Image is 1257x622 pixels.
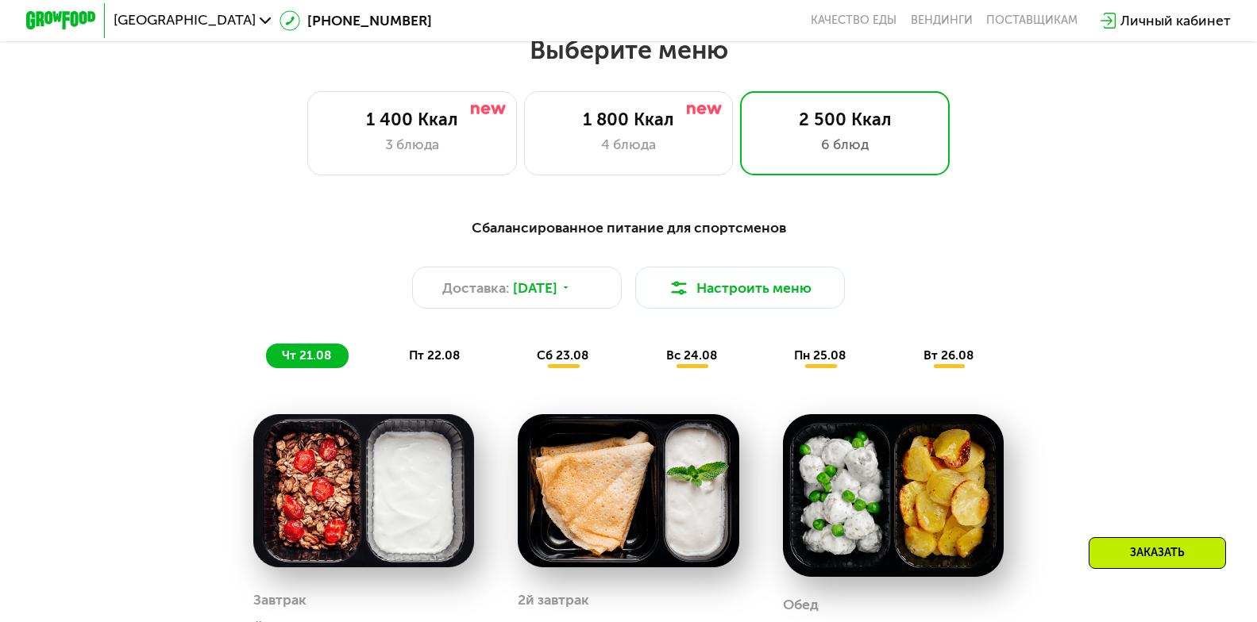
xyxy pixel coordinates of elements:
[794,348,846,363] span: пн 25.08
[542,109,715,130] div: 1 800 Ккал
[986,13,1078,28] div: поставщикам
[537,348,588,363] span: сб 23.08
[409,348,460,363] span: пт 22.08
[758,109,931,130] div: 2 500 Ккал
[326,109,499,130] div: 1 400 Ккал
[253,587,307,613] div: Завтрак
[1120,10,1231,31] div: Личный кабинет
[635,267,845,309] button: Настроить меню
[758,134,931,155] div: 6 блюд
[326,134,499,155] div: 3 блюда
[783,592,819,618] div: Обед
[56,34,1201,66] h2: Выберите меню
[280,10,432,31] a: [PHONE_NUMBER]
[518,587,589,613] div: 2й завтрак
[282,348,331,363] span: чт 21.08
[911,13,973,28] a: Вендинги
[513,278,557,298] span: [DATE]
[666,348,717,363] span: вс 24.08
[442,278,510,298] span: Доставка:
[542,134,715,155] div: 4 блюда
[114,13,256,28] span: [GEOGRAPHIC_DATA]
[923,348,974,363] span: вт 26.08
[1089,537,1226,569] div: Заказать
[811,13,896,28] a: Качество еды
[112,217,1146,239] div: Сбалансированное питание для спортсменов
